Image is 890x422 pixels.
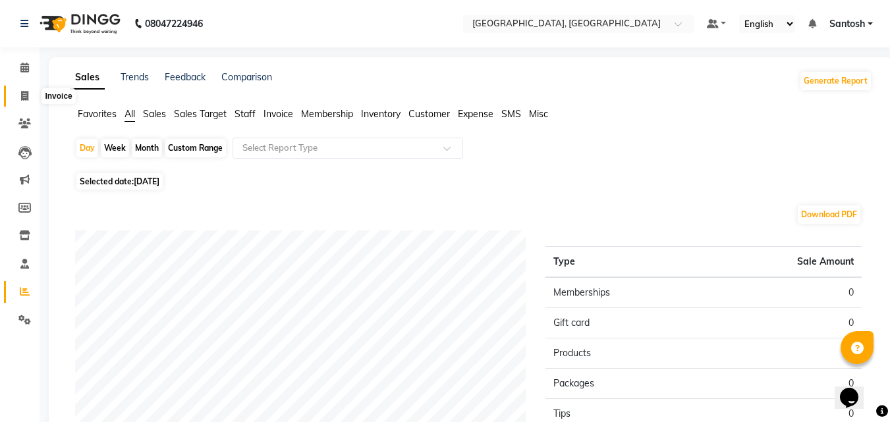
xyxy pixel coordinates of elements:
a: Feedback [165,71,206,83]
span: Invoice [264,108,293,120]
td: 0 [704,308,862,338]
span: Selected date: [76,173,163,190]
div: Custom Range [165,139,226,157]
td: Packages [545,369,704,399]
a: Comparison [221,71,272,83]
div: Month [132,139,162,157]
span: Membership [301,108,353,120]
div: Week [101,139,129,157]
span: Inventory [361,108,401,120]
span: SMS [501,108,521,120]
span: Misc [529,108,548,120]
span: Santosh [829,17,865,31]
span: Staff [235,108,256,120]
span: Favorites [78,108,117,120]
button: Download PDF [798,205,860,224]
td: Gift card [545,308,704,338]
span: All [125,108,135,120]
td: 0 [704,277,862,308]
th: Type [545,247,704,278]
a: Sales [70,66,105,90]
span: Customer [408,108,450,120]
span: [DATE] [134,176,159,186]
img: logo [34,5,124,42]
span: Sales [143,108,166,120]
td: 0 [704,338,862,369]
span: Expense [458,108,493,120]
iframe: chat widget [835,369,877,409]
span: Sales Target [174,108,227,120]
th: Sale Amount [704,247,862,278]
a: Trends [121,71,149,83]
div: Day [76,139,98,157]
div: Invoice [42,88,75,104]
b: 08047224946 [145,5,203,42]
button: Generate Report [800,72,871,90]
td: Products [545,338,704,369]
td: Memberships [545,277,704,308]
td: 0 [704,369,862,399]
